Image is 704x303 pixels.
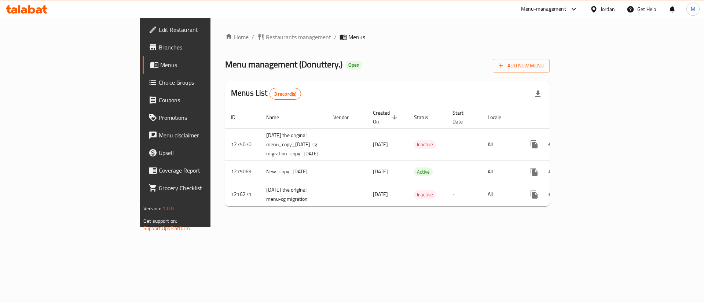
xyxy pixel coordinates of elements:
[414,191,436,199] span: Inactive
[143,179,257,197] a: Grocery Checklist
[159,148,252,157] span: Upsell
[373,167,388,176] span: [DATE]
[414,168,433,176] span: Active
[334,33,337,41] li: /
[447,183,482,206] td: -
[225,56,342,73] span: Menu management ( Donuttery. )
[159,131,252,140] span: Menu disclaimer
[525,136,543,153] button: more
[691,5,695,13] span: M
[159,113,252,122] span: Promotions
[543,163,561,181] button: Change Status
[373,108,399,126] span: Created On
[345,62,362,68] span: Open
[143,109,257,126] a: Promotions
[143,216,177,226] span: Get support on:
[525,163,543,181] button: more
[493,59,550,73] button: Add New Menu
[520,106,602,129] th: Actions
[601,5,615,13] div: Jordan
[143,56,257,74] a: Menus
[159,166,252,175] span: Coverage Report
[143,223,190,233] a: Support.OpsPlatform
[521,5,566,14] div: Menu-management
[143,144,257,162] a: Upsell
[159,43,252,52] span: Branches
[269,88,301,100] div: Total records count
[231,113,245,122] span: ID
[452,108,473,126] span: Start Date
[333,113,358,122] span: Vendor
[525,186,543,203] button: more
[257,33,331,41] a: Restaurants management
[159,184,252,192] span: Grocery Checklist
[159,25,252,34] span: Edit Restaurant
[447,128,482,160] td: -
[225,106,602,206] table: enhanced table
[143,126,257,144] a: Menu disclaimer
[414,113,438,122] span: Status
[260,183,327,206] td: [DATE] the original menu-cg migration
[143,38,257,56] a: Branches
[143,74,257,91] a: Choice Groups
[160,60,252,69] span: Menus
[159,96,252,104] span: Coupons
[231,88,301,100] h2: Menus List
[414,140,436,149] span: Inactive
[266,113,289,122] span: Name
[225,33,550,41] nav: breadcrumb
[266,33,331,41] span: Restaurants management
[482,160,520,183] td: All
[488,113,511,122] span: Locale
[348,33,365,41] span: Menus
[543,186,561,203] button: Change Status
[373,189,388,199] span: [DATE]
[499,61,544,70] span: Add New Menu
[270,90,301,97] span: 3 record(s)
[414,190,436,199] div: Inactive
[143,91,257,109] a: Coupons
[529,85,547,103] div: Export file
[159,78,252,87] span: Choice Groups
[482,128,520,160] td: All
[543,136,561,153] button: Change Status
[143,162,257,179] a: Coverage Report
[260,128,327,160] td: [DATE] the original menu_copy_[DATE]-cg migration_copy_[DATE]
[162,204,174,213] span: 1.0.0
[143,21,257,38] a: Edit Restaurant
[260,160,327,183] td: New_copy_[DATE]
[143,204,161,213] span: Version:
[345,61,362,70] div: Open
[482,183,520,206] td: All
[373,140,388,149] span: [DATE]
[447,160,482,183] td: -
